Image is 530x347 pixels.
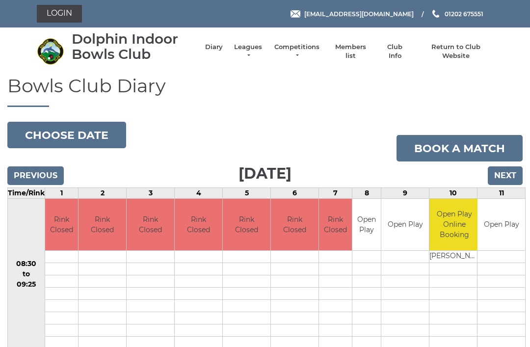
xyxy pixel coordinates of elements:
td: Open Play [381,199,429,250]
td: 4 [175,188,223,199]
a: Login [37,5,82,23]
a: Book a match [397,135,523,161]
h1: Bowls Club Diary [7,76,523,107]
td: Rink Closed [271,199,318,250]
a: Phone us 01202 675551 [431,9,483,19]
td: Rink Closed [223,199,270,250]
img: Dolphin Indoor Bowls Club [37,38,64,65]
img: Email [291,10,300,18]
td: Rink Closed [45,199,78,250]
td: 10 [429,188,477,199]
a: Competitions [273,43,320,60]
a: Leagues [233,43,264,60]
input: Previous [7,166,64,185]
td: 5 [223,188,271,199]
a: Club Info [381,43,409,60]
td: Open Play [352,199,381,250]
td: 2 [79,188,127,199]
input: Next [488,166,523,185]
img: Phone us [432,10,439,18]
td: Open Play Online Booking [429,199,479,250]
td: 9 [381,188,429,199]
div: Dolphin Indoor Bowls Club [72,31,195,62]
a: Members list [330,43,371,60]
a: Email [EMAIL_ADDRESS][DOMAIN_NAME] [291,9,414,19]
td: 11 [477,188,526,199]
td: Time/Rink [8,188,45,199]
td: 7 [319,188,352,199]
a: Diary [205,43,223,52]
td: Open Play [477,199,525,250]
a: Return to Club Website [419,43,493,60]
td: Rink Closed [175,199,222,250]
span: [EMAIL_ADDRESS][DOMAIN_NAME] [304,10,414,17]
td: 3 [127,188,175,199]
td: 1 [45,188,79,199]
td: 8 [352,188,381,199]
td: Rink Closed [319,199,352,250]
td: Rink Closed [79,199,126,250]
button: Choose date [7,122,126,148]
span: 01202 675551 [445,10,483,17]
td: Rink Closed [127,199,174,250]
td: [PERSON_NAME] [429,250,479,263]
td: 6 [271,188,319,199]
